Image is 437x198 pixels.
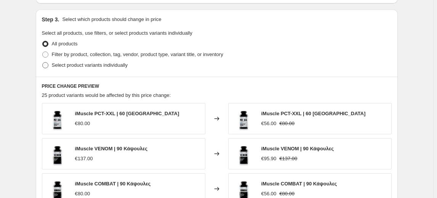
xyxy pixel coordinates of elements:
div: €137.00 [75,155,93,163]
span: All products [52,41,78,47]
span: iMuscle COMBAT | 90 Κάψουλες [75,181,151,187]
span: iMuscle COMBAT | 90 Κάψουλες [261,181,337,187]
h2: Step 3. [42,16,59,23]
span: iMuscle PCT-XXL | 60 [GEOGRAPHIC_DATA] [75,111,179,116]
span: Filter by product, collection, tag, vendor, product type, variant title, or inventory [52,52,223,57]
div: €80.00 [75,120,90,127]
div: €56.00 [261,190,277,198]
span: 25 product variants would be affected by this price change: [42,92,171,98]
h6: PRICE CHANGE PREVIEW [42,83,392,89]
img: PCTXXL_80x.jpg [46,107,69,130]
p: Select which products should change in price [62,16,161,23]
span: iMuscle VENOM | 90 Κάψουλες [261,146,334,151]
strike: €80.00 [279,190,295,198]
img: PCTXXL_80x.jpg [232,107,255,130]
img: VENOM_595f3fc5-dca5-4f7a-9b4b-82846e7a7269_80x.jpg [46,142,69,165]
span: Select product variants individually [52,62,128,68]
strike: €80.00 [279,120,295,127]
span: iMuscle PCT-XXL | 60 [GEOGRAPHIC_DATA] [261,111,366,116]
div: €56.00 [261,120,277,127]
div: €95.90 [261,155,277,163]
span: iMuscle VENOM | 90 Κάψουλες [75,146,147,151]
img: VENOM_595f3fc5-dca5-4f7a-9b4b-82846e7a7269_80x.jpg [232,142,255,165]
strike: €137.00 [279,155,297,163]
div: €80.00 [75,190,90,198]
span: Select all products, use filters, or select products variants individually [42,30,192,36]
